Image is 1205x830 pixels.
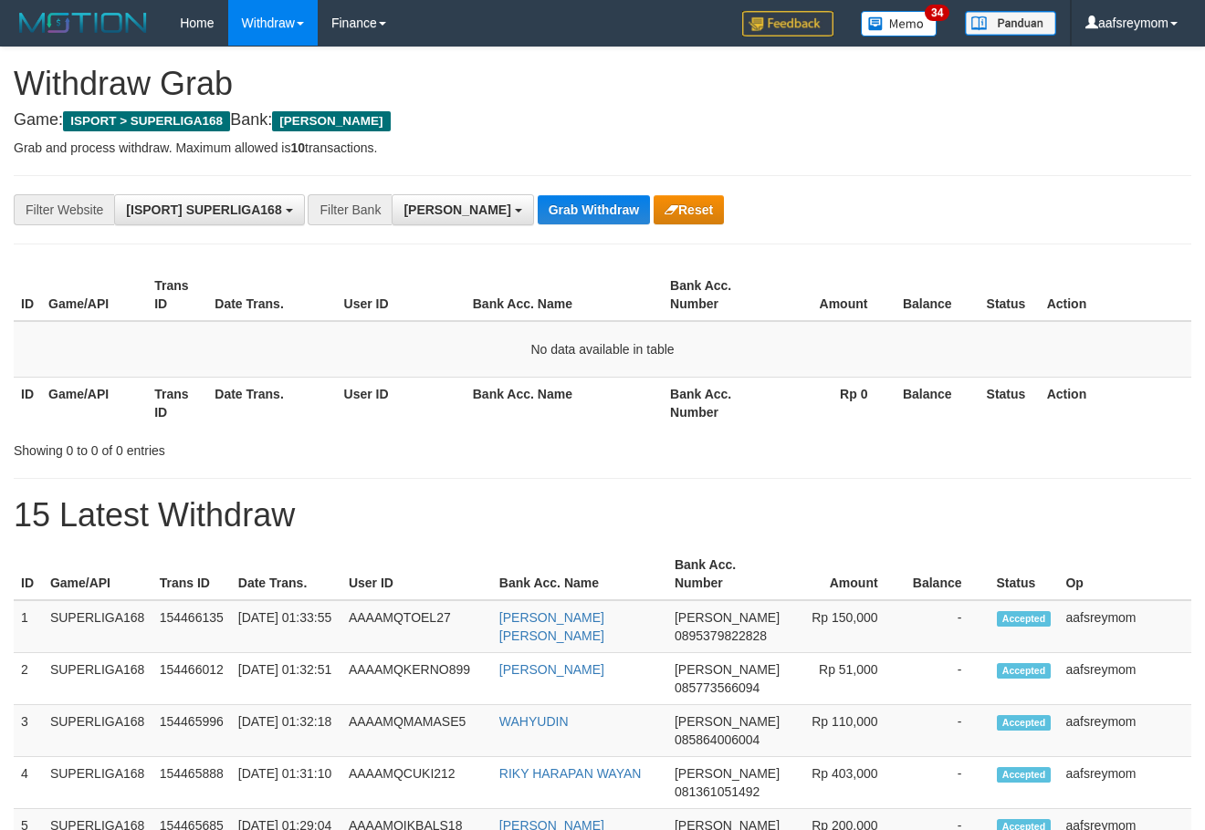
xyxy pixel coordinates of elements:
[654,195,724,224] button: Reset
[152,548,231,600] th: Trans ID
[14,321,1191,378] td: No data available in table
[341,600,492,653] td: AAAAMQTOEL27
[14,705,43,757] td: 3
[41,377,147,429] th: Game/API
[663,269,769,321] th: Bank Acc. Number
[906,548,990,600] th: Balance
[675,732,760,747] span: Copy 085864006004 to clipboard
[231,757,341,809] td: [DATE] 01:31:10
[43,705,152,757] td: SUPERLIGA168
[14,757,43,809] td: 4
[492,548,667,600] th: Bank Acc. Name
[1058,757,1191,809] td: aafsreymom
[337,269,466,321] th: User ID
[43,600,152,653] td: SUPERLIGA168
[466,269,663,321] th: Bank Acc. Name
[43,757,152,809] td: SUPERLIGA168
[1040,377,1191,429] th: Action
[231,600,341,653] td: [DATE] 01:33:55
[906,600,990,653] td: -
[499,766,642,781] a: RIKY HARAPAN WAYAN
[499,610,604,643] a: [PERSON_NAME] [PERSON_NAME]
[152,705,231,757] td: 154465996
[675,714,780,729] span: [PERSON_NAME]
[152,653,231,705] td: 154466012
[997,611,1052,627] span: Accepted
[906,757,990,809] td: -
[272,111,390,131] span: [PERSON_NAME]
[997,767,1052,783] span: Accepted
[14,9,152,36] img: MOTION_logo.png
[392,194,533,225] button: [PERSON_NAME]
[742,11,833,36] img: Feedback.jpg
[231,653,341,705] td: [DATE] 01:32:51
[114,194,304,225] button: [ISPORT] SUPERLIGA168
[769,269,895,321] th: Amount
[14,111,1191,130] h4: Game: Bank:
[337,377,466,429] th: User ID
[925,5,949,21] span: 34
[1058,653,1191,705] td: aafsreymom
[14,497,1191,534] h1: 15 Latest Withdraw
[667,548,787,600] th: Bank Acc. Number
[14,269,41,321] th: ID
[126,202,281,217] span: [ISPORT] SUPERLIGA168
[14,600,43,653] td: 1
[675,662,780,677] span: [PERSON_NAME]
[341,705,492,757] td: AAAAMQMAMASE5
[43,548,152,600] th: Game/API
[769,377,895,429] th: Rp 0
[341,653,492,705] td: AAAAMQKERNO899
[1058,600,1191,653] td: aafsreymom
[207,377,336,429] th: Date Trans.
[787,653,906,705] td: Rp 51,000
[14,653,43,705] td: 2
[152,600,231,653] td: 154466135
[43,653,152,705] td: SUPERLIGA168
[675,680,760,695] span: Copy 085773566094 to clipboard
[14,434,488,460] div: Showing 0 to 0 of 0 entries
[63,111,230,131] span: ISPORT > SUPERLIGA168
[787,705,906,757] td: Rp 110,000
[861,11,938,36] img: Button%20Memo.svg
[895,377,979,429] th: Balance
[290,140,305,155] strong: 10
[906,653,990,705] td: -
[675,610,780,625] span: [PERSON_NAME]
[965,11,1056,36] img: panduan.png
[147,377,207,429] th: Trans ID
[906,705,990,757] td: -
[895,269,979,321] th: Balance
[787,757,906,809] td: Rp 403,000
[990,548,1059,600] th: Status
[675,784,760,799] span: Copy 081361051492 to clipboard
[997,715,1052,731] span: Accepted
[152,757,231,809] td: 154465888
[403,202,510,217] span: [PERSON_NAME]
[466,377,663,429] th: Bank Acc. Name
[14,194,114,225] div: Filter Website
[499,662,604,677] a: [PERSON_NAME]
[980,269,1040,321] th: Status
[308,194,392,225] div: Filter Bank
[499,714,569,729] a: WAHYUDIN
[14,377,41,429] th: ID
[663,377,769,429] th: Bank Acc. Number
[980,377,1040,429] th: Status
[787,600,906,653] td: Rp 150,000
[675,628,767,643] span: Copy 0895379822828 to clipboard
[1058,705,1191,757] td: aafsreymom
[147,269,207,321] th: Trans ID
[14,66,1191,102] h1: Withdraw Grab
[341,548,492,600] th: User ID
[341,757,492,809] td: AAAAMQCUKI212
[538,195,650,224] button: Grab Withdraw
[231,705,341,757] td: [DATE] 01:32:18
[787,548,906,600] th: Amount
[1040,269,1191,321] th: Action
[41,269,147,321] th: Game/API
[14,139,1191,157] p: Grab and process withdraw. Maximum allowed is transactions.
[1058,548,1191,600] th: Op
[997,663,1052,679] span: Accepted
[231,548,341,600] th: Date Trans.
